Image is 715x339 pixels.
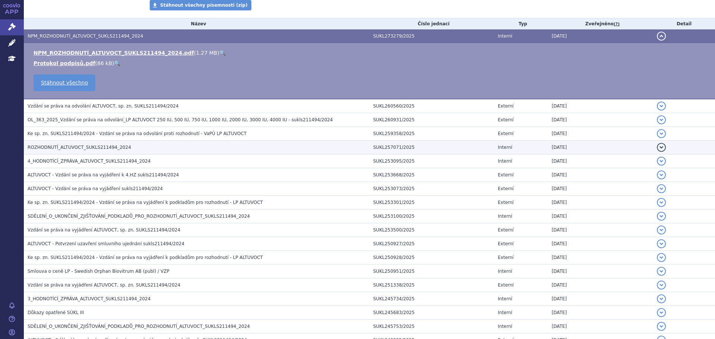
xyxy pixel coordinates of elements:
[369,141,494,154] td: SUKL257071/2025
[369,196,494,210] td: SUKL253301/2025
[498,103,514,109] span: Externí
[369,127,494,141] td: SUKL259358/2025
[28,296,150,301] span: 3_HODNOTÍCÍ_ZPRÁVA_ALTUVOCT_SUKLS211494_2024
[498,186,514,191] span: Externí
[28,241,184,246] span: ALTUVOCT - Potvrzení uzavření smluvního ujednání sukls211494/2024
[28,117,333,122] span: OL_363_2025_Vzdání se práva na odvolání_LP ALTUVOCT 250 IU, 500 IU, 750 IU, 1000 IU, 2000 IU, 300...
[28,145,131,150] span: ROZHODNUTÍ_ALTUVOCT_SUKLS211494_2024
[614,22,620,27] abbr: (?)
[657,308,666,317] button: detail
[28,255,263,260] span: Ke sp. zn. SUKLS211494/2024 - Vzdání se práva na vyjádření k podkladům pro rozhodnutí - LP ALTUVOCT
[657,32,666,41] button: detail
[498,227,514,233] span: Externí
[369,223,494,237] td: SUKL253500/2025
[28,282,180,288] span: Vzdání se práva na vyjádření ALTUVOCT, sp. zn. SUKLS211494/2024
[548,127,653,141] td: [DATE]
[28,33,143,39] span: NPM_ROZHODNUTÍ_ALTUVOCT_SUKLS211494_2024
[498,310,512,315] span: Interní
[369,168,494,182] td: SUKL253668/2025
[657,322,666,331] button: detail
[369,210,494,223] td: SUKL253100/2025
[498,269,512,274] span: Interní
[369,154,494,168] td: SUKL253095/2025
[369,182,494,196] td: SUKL253073/2025
[657,184,666,193] button: detail
[548,320,653,333] td: [DATE]
[369,306,494,320] td: SUKL245683/2025
[494,18,548,29] th: Typ
[369,278,494,292] td: SUKL251338/2025
[657,212,666,221] button: detail
[34,60,95,66] a: Protokol podpisů.pdf
[28,200,263,205] span: Ke sp. zn. SUKLS211494/2024 - Vzdání se práva na vyjádření k podkladům pro rozhodnutí - LP ALTUVOCT
[548,251,653,265] td: [DATE]
[28,131,247,136] span: Ke sp. zn. SUKLS211494/2024 - Vzdání se práva na odvolání proti rozhodnutí - VaPÚ LP ALTUVOCT
[498,159,512,164] span: Interní
[369,292,494,306] td: SUKL245734/2025
[657,239,666,248] button: detail
[369,251,494,265] td: SUKL250928/2025
[160,3,248,8] span: Stáhnout všechny písemnosti (zip)
[657,294,666,303] button: detail
[548,182,653,196] td: [DATE]
[369,265,494,278] td: SUKL250951/2025
[219,50,226,56] a: 🔍
[657,281,666,290] button: detail
[369,29,494,43] td: SUKL273279/2025
[548,278,653,292] td: [DATE]
[548,265,653,278] td: [DATE]
[498,200,514,205] span: Externí
[548,237,653,251] td: [DATE]
[657,267,666,276] button: detail
[28,227,180,233] span: Vzdání se práva na vyjádření ALTUVOCT, sp. zn. SUKLS211494/2024
[369,18,494,29] th: Číslo jednací
[369,113,494,127] td: SUKL260931/2025
[657,102,666,111] button: detail
[548,29,653,43] td: [DATE]
[657,143,666,152] button: detail
[498,282,514,288] span: Externí
[28,159,150,164] span: 4_HODNOTÍCÍ_ZPRÁVA_ALTUVOCT_SUKLS211494_2024
[34,74,95,91] a: Stáhnout všechno
[498,214,512,219] span: Interní
[34,50,194,56] a: NPM_ROZHODNUTÍ_ALTUVOCT_SUKLS211494_2024.pdf
[657,226,666,234] button: detail
[28,172,179,178] span: ALTUVOCT - Vzdání se práva na vyjádření k 4.HZ sukls211494/2024
[548,223,653,237] td: [DATE]
[196,50,217,56] span: 1.27 MB
[498,172,514,178] span: Externí
[369,237,494,251] td: SUKL250927/2025
[548,113,653,127] td: [DATE]
[28,324,250,329] span: SDĚLENÍ_O_UKONČENÍ_ZJIŠŤOVÁNÍ_PODKLADŮ_PRO_ROZHODNUTÍ_ALTUVOCT_SUKLS211494_2024
[34,60,708,67] li: ( )
[548,141,653,154] td: [DATE]
[498,324,512,329] span: Interní
[548,196,653,210] td: [DATE]
[498,145,512,150] span: Interní
[28,310,84,315] span: Důkazy opatřené SÚKL III
[548,18,653,29] th: Zveřejněno
[498,117,514,122] span: Externí
[28,103,179,109] span: Vzdání se práva na odvolání ALTUVOCT, sp. zn. SUKLS211494/2024
[657,157,666,166] button: detail
[369,99,494,113] td: SUKL260560/2025
[657,115,666,124] button: detail
[548,306,653,320] td: [DATE]
[28,214,250,219] span: SDĚLENÍ_O_UKONČENÍ_ZJIŠŤOVÁNÍ_PODKLADŮ_PRO_ROZHODNUTÍ_ALTUVOCT_SUKLS211494_2024
[114,60,120,66] a: 🔍
[653,18,715,29] th: Detail
[34,49,708,57] li: ( )
[548,210,653,223] td: [DATE]
[498,131,514,136] span: Externí
[498,241,514,246] span: Externí
[498,296,512,301] span: Interní
[97,60,112,66] span: 86 kB
[28,269,169,274] span: Smlouva o ceně LP - Swedish Orphan Biovitrum AB (publ) / VZP
[657,170,666,179] button: detail
[548,168,653,182] td: [DATE]
[657,198,666,207] button: detail
[548,292,653,306] td: [DATE]
[548,154,653,168] td: [DATE]
[369,320,494,333] td: SUKL245753/2025
[548,99,653,113] td: [DATE]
